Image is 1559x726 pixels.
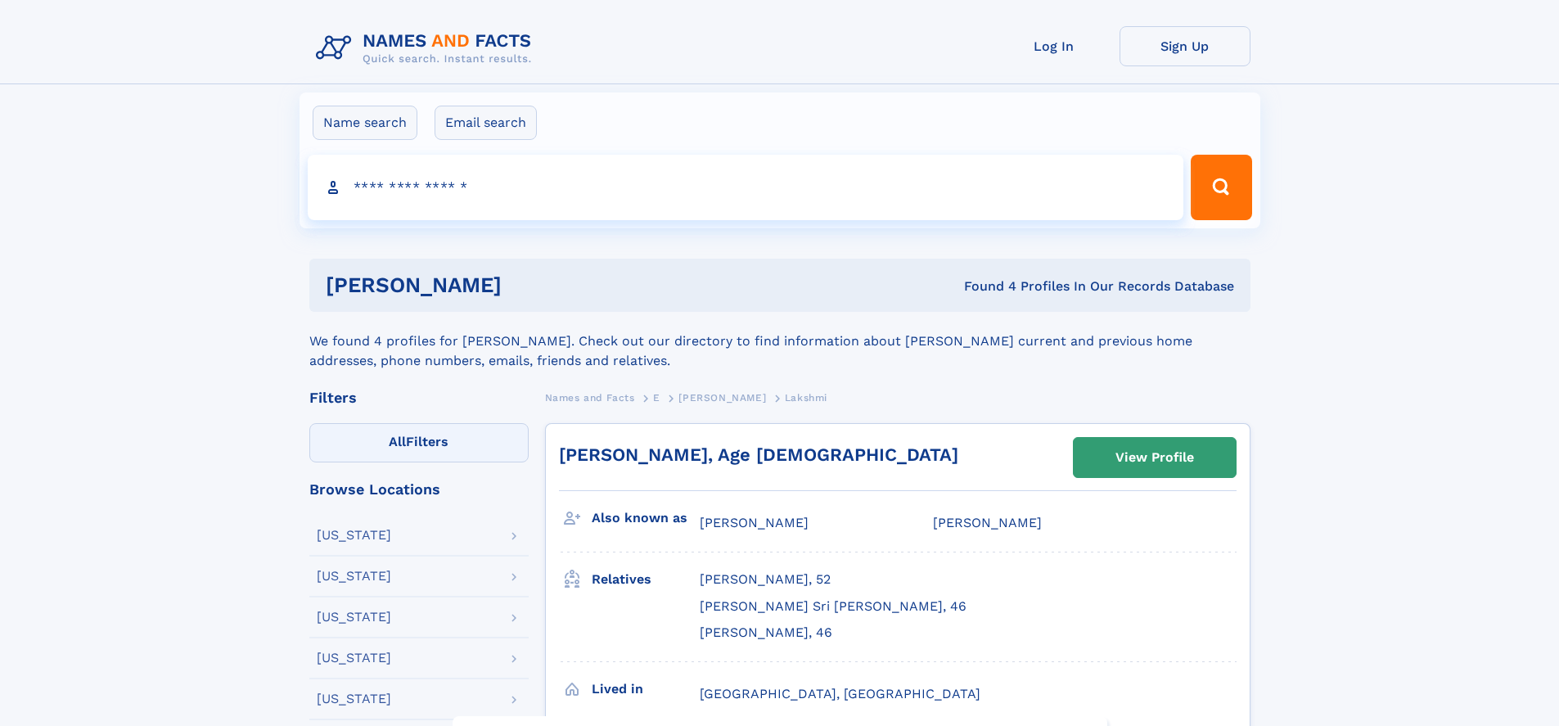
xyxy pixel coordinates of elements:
[545,387,635,408] a: Names and Facts
[317,611,391,624] div: [US_STATE]
[700,686,980,701] span: [GEOGRAPHIC_DATA], [GEOGRAPHIC_DATA]
[1120,26,1250,66] a: Sign Up
[317,570,391,583] div: [US_STATE]
[1191,155,1251,220] button: Search Button
[653,387,660,408] a: E
[785,392,827,404] span: Lakshmi
[700,570,831,588] a: [PERSON_NAME], 52
[317,692,391,706] div: [US_STATE]
[700,597,966,616] a: [PERSON_NAME] Sri [PERSON_NAME], 46
[326,275,733,295] h1: [PERSON_NAME]
[1074,438,1236,477] a: View Profile
[389,434,406,449] span: All
[309,26,545,70] img: Logo Names and Facts
[933,515,1042,530] span: [PERSON_NAME]
[700,515,809,530] span: [PERSON_NAME]
[308,155,1184,220] input: search input
[989,26,1120,66] a: Log In
[309,390,529,405] div: Filters
[317,652,391,665] div: [US_STATE]
[309,423,529,462] label: Filters
[309,312,1250,371] div: We found 4 profiles for [PERSON_NAME]. Check out our directory to find information about [PERSON_...
[592,675,700,703] h3: Lived in
[317,529,391,542] div: [US_STATE]
[678,392,766,404] span: [PERSON_NAME]
[313,106,417,140] label: Name search
[592,504,700,532] h3: Also known as
[678,387,766,408] a: [PERSON_NAME]
[592,566,700,593] h3: Relatives
[732,277,1234,295] div: Found 4 Profiles In Our Records Database
[435,106,537,140] label: Email search
[309,482,529,497] div: Browse Locations
[1115,439,1194,476] div: View Profile
[700,624,832,642] a: [PERSON_NAME], 46
[653,392,660,404] span: E
[559,444,958,465] a: [PERSON_NAME], Age [DEMOGRAPHIC_DATA]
